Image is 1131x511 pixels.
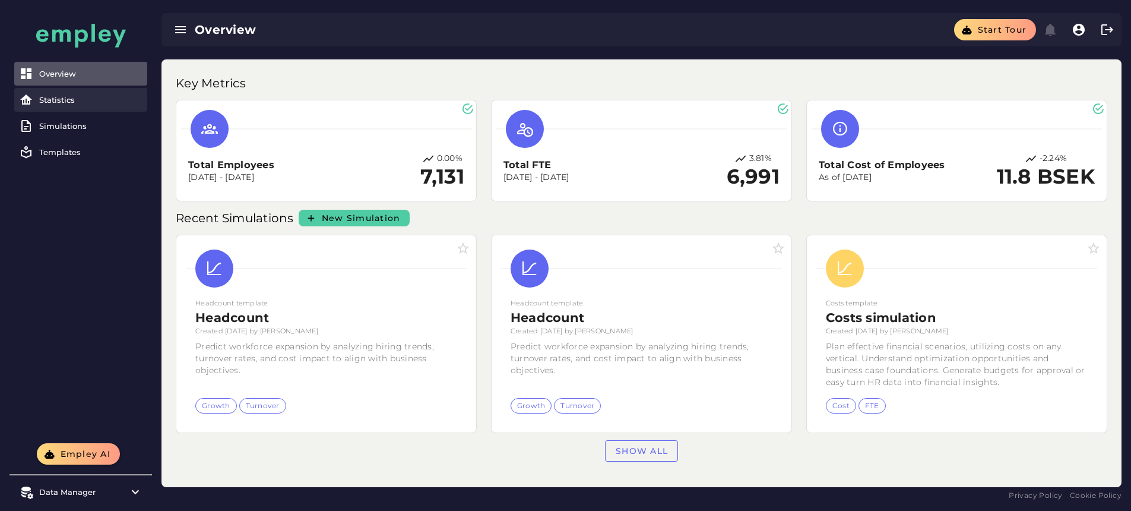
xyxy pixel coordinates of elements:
h2: 11.8 BSEK [997,165,1095,189]
p: 0.00% [437,153,462,165]
div: Statistics [39,95,142,105]
p: Key Metrics [176,74,248,93]
div: Simulations [39,121,142,131]
div: Data Manager [39,487,122,497]
a: Privacy Policy [1009,490,1063,501]
a: Statistics [14,88,147,112]
a: Show all [605,440,678,462]
h3: Total Cost of Employees [819,158,945,172]
h2: 7,131 [420,165,464,189]
a: New Simulation [299,210,410,226]
h2: 6,991 [727,165,780,189]
div: Overview [195,21,575,38]
span: Show all [615,446,668,456]
a: Templates [14,140,147,164]
p: [DATE] - [DATE] [188,172,274,184]
button: Start tour [954,19,1036,40]
a: Simulations [14,114,147,138]
h3: Total Employees [188,158,274,172]
span: Start tour [977,24,1027,35]
a: Overview [14,62,147,86]
p: -2.24% [1040,153,1067,165]
h3: Total FTE [503,158,569,172]
span: New Simulation [321,213,401,223]
div: Templates [39,147,142,157]
span: Empley AI [59,449,110,459]
div: Overview [39,69,142,78]
p: Recent Simulations [176,209,296,228]
p: 3.81% [749,153,772,165]
button: Empley AI [37,443,120,465]
p: As of [DATE] [819,172,945,184]
p: [DATE] - [DATE] [503,172,569,184]
a: Cookie Policy [1070,490,1122,501]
